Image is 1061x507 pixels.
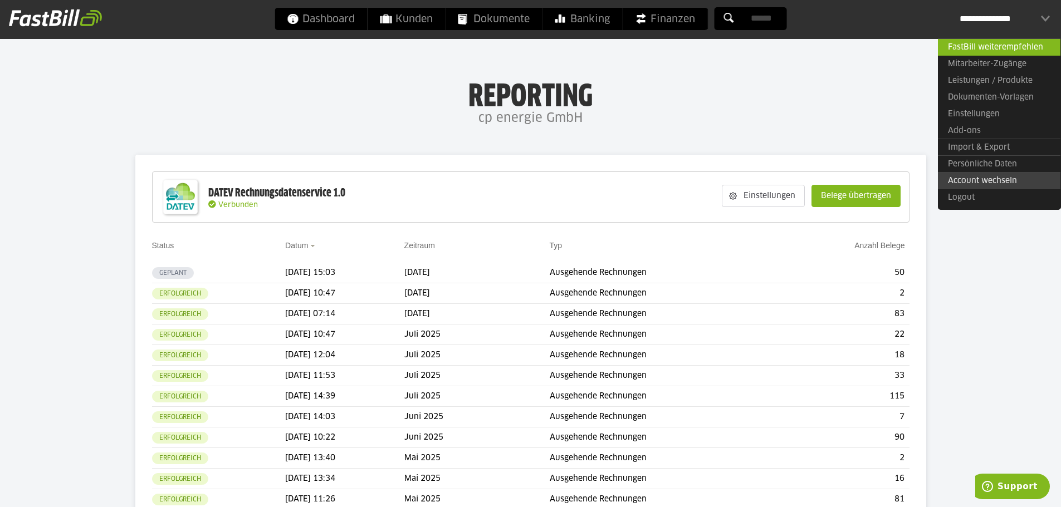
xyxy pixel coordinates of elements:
td: 115 [779,386,909,407]
a: Einstellungen [938,106,1060,122]
td: [DATE] 10:47 [285,324,404,345]
div: DATEV Rechnungsdatenservice 1.0 [208,186,345,200]
sl-badge: Erfolgreich [152,432,208,444]
td: [DATE] 14:39 [285,386,404,407]
td: Mai 2025 [404,448,550,469]
a: Banking [542,8,622,30]
td: Ausgehende Rechnungen [550,448,780,469]
td: Ausgehende Rechnungen [550,407,780,427]
img: sort_desc.gif [310,245,317,247]
td: Juni 2025 [404,427,550,448]
td: [DATE] 14:03 [285,407,404,427]
a: Dokumente [446,8,542,30]
td: [DATE] 13:34 [285,469,404,489]
a: Persönliche Daten [938,155,1060,173]
td: 16 [779,469,909,489]
sl-badge: Erfolgreich [152,350,208,361]
sl-badge: Erfolgreich [152,494,208,505]
td: Juli 2025 [404,345,550,366]
td: 22 [779,324,909,345]
td: 2 [779,448,909,469]
a: Mitarbeiter-Zugänge [938,56,1060,72]
td: 50 [779,263,909,283]
td: Ausgehende Rechnungen [550,366,780,386]
a: Logout [938,189,1060,206]
a: Leistungen / Produkte [938,72,1060,89]
sl-badge: Erfolgreich [152,473,208,485]
a: Account wechseln [938,172,1060,189]
td: [DATE] 10:47 [285,283,404,304]
td: [DATE] [404,263,550,283]
td: Ausgehende Rechnungen [550,324,780,345]
a: Finanzen [623,8,707,30]
td: 90 [779,427,909,448]
td: Ausgehende Rechnungen [550,283,780,304]
sl-badge: Erfolgreich [152,288,208,299]
sl-badge: Erfolgreich [152,452,208,464]
td: Juli 2025 [404,324,550,345]
td: Ausgehende Rechnungen [550,469,780,489]
a: Typ [550,241,563,250]
span: Verbunden [218,201,258,209]
td: [DATE] 11:53 [285,366,404,386]
img: fastbill_logo_white.png [9,9,102,27]
a: Zeitraum [404,241,435,250]
sl-button: Einstellungen [722,185,805,207]
a: Anzahl Belege [854,241,904,250]
td: 83 [779,304,909,324]
td: Ausgehende Rechnungen [550,263,780,283]
a: Kunden [368,8,445,30]
sl-button: Belege übertragen [811,185,901,207]
span: Finanzen [635,8,695,30]
td: Juni 2025 [404,407,550,427]
a: FastBill weiterempfehlen [938,38,1060,56]
td: [DATE] 13:40 [285,448,404,469]
td: Ausgehende Rechnungen [550,427,780,448]
span: Kunden [380,8,433,30]
a: Status [152,241,174,250]
td: 18 [779,345,909,366]
span: Dokumente [458,8,530,30]
sl-badge: Erfolgreich [152,308,208,320]
img: DATEV-Datenservice Logo [158,175,203,219]
h1: Reporting [111,78,950,107]
td: [DATE] 12:04 [285,345,404,366]
td: Juli 2025 [404,386,550,407]
a: Dashboard [275,8,367,30]
sl-badge: Erfolgreich [152,411,208,423]
td: 2 [779,283,909,304]
td: [DATE] 10:22 [285,427,404,448]
td: Juli 2025 [404,366,550,386]
td: 33 [779,366,909,386]
sl-badge: Erfolgreich [152,370,208,382]
td: Ausgehende Rechnungen [550,386,780,407]
span: Dashboard [287,8,355,30]
td: [DATE] [404,304,550,324]
a: Import & Export [938,139,1060,156]
sl-badge: Erfolgreich [152,329,208,341]
td: Ausgehende Rechnungen [550,345,780,366]
td: [DATE] 07:14 [285,304,404,324]
span: Banking [555,8,610,30]
td: Ausgehende Rechnungen [550,304,780,324]
a: Datum [285,241,308,250]
sl-badge: Erfolgreich [152,391,208,402]
td: Mai 2025 [404,469,550,489]
iframe: Öffnet ein Widget, in dem Sie weitere Informationen finden [975,474,1050,501]
a: Dokumenten-Vorlagen [938,89,1060,106]
td: [DATE] [404,283,550,304]
td: 7 [779,407,909,427]
sl-badge: Geplant [152,267,194,279]
a: Add-ons [938,122,1060,139]
td: [DATE] 15:03 [285,263,404,283]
